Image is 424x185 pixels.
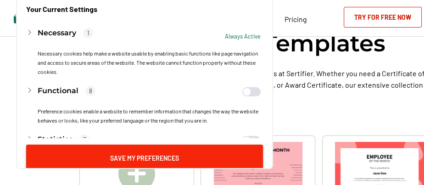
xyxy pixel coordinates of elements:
h3: Necessary [38,28,76,39]
button: Statistics7Statistic cookies help website owners to understand how visitors interact with website... [26,129,263,178]
p: Your Current Settings [26,5,97,14]
font: Try for Free Now [354,13,411,21]
p: Preference cookies enable a website to remember information that changes the way the website beha... [38,107,261,125]
button: Save My Preferences [26,145,263,171]
iframe: Chat Widget [378,141,424,185]
p: 8 [85,86,95,96]
a: Try for Free Now [344,7,422,28]
span: Pricing [285,15,307,23]
img: Sertifier | Digital Credentialing Platform [14,12,66,23]
h3: Statistics [38,134,73,145]
h3: Functional [38,85,78,96]
p: Always Active [225,32,261,41]
p: 7 [79,135,89,145]
p: 1 [83,28,93,38]
button: Necessary1Always ActiveNecessary cookies help make a website usable by enabling basic functions l... [26,23,263,81]
button: Functional8Preference cookies enable a website to remember information that changes the way the w... [26,81,263,129]
p: Necessary cookies help make a website usable by enabling basic functions like page navigation and... [38,49,261,76]
a: Pricing [285,12,307,24]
